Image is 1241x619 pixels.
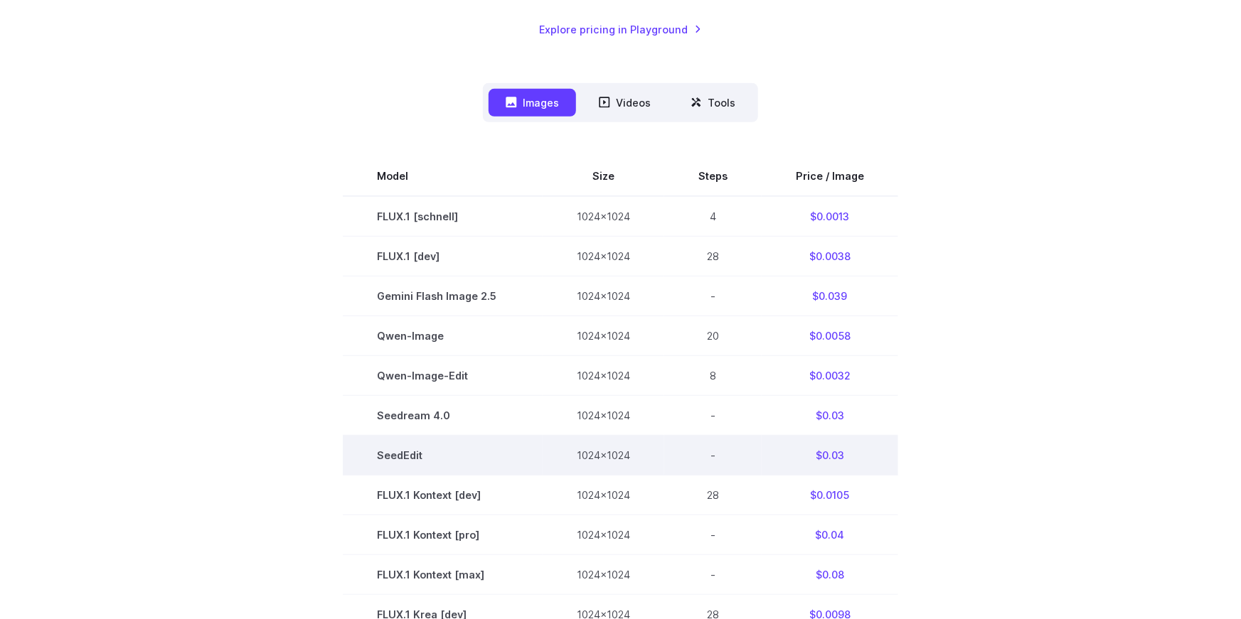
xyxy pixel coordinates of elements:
th: Model [343,156,543,196]
td: Qwen-Image [343,316,543,356]
a: Explore pricing in Playground [539,21,702,38]
td: 20 [664,316,762,356]
td: - [664,276,762,316]
td: $0.0038 [762,237,898,276]
td: - [664,436,762,475]
th: Size [543,156,664,196]
td: Qwen-Image-Edit [343,356,543,396]
td: 1024x1024 [543,436,664,475]
td: $0.0105 [762,475,898,515]
td: - [664,555,762,595]
td: FLUX.1 [dev] [343,237,543,276]
td: $0.08 [762,555,898,595]
td: $0.03 [762,436,898,475]
button: Images [489,89,576,117]
td: 1024x1024 [543,396,664,436]
td: 1024x1024 [543,475,664,515]
td: FLUX.1 [schnell] [343,196,543,237]
td: 4 [664,196,762,237]
td: 1024x1024 [543,515,664,555]
td: $0.039 [762,276,898,316]
td: 1024x1024 [543,276,664,316]
td: 1024x1024 [543,196,664,237]
td: $0.03 [762,396,898,436]
td: FLUX.1 Kontext [pro] [343,515,543,555]
th: Price / Image [762,156,898,196]
button: Tools [673,89,752,117]
td: - [664,396,762,436]
td: - [664,515,762,555]
td: 28 [664,475,762,515]
td: $0.04 [762,515,898,555]
td: 8 [664,356,762,396]
td: FLUX.1 Kontext [dev] [343,475,543,515]
td: 1024x1024 [543,237,664,276]
td: SeedEdit [343,436,543,475]
button: Videos [582,89,668,117]
td: $0.0058 [762,316,898,356]
td: FLUX.1 Kontext [max] [343,555,543,595]
td: 28 [664,237,762,276]
td: 1024x1024 [543,555,664,595]
td: Seedream 4.0 [343,396,543,436]
span: Gemini Flash Image 2.5 [377,288,508,304]
td: $0.0032 [762,356,898,396]
td: $0.0013 [762,196,898,237]
td: 1024x1024 [543,356,664,396]
th: Steps [664,156,762,196]
td: 1024x1024 [543,316,664,356]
